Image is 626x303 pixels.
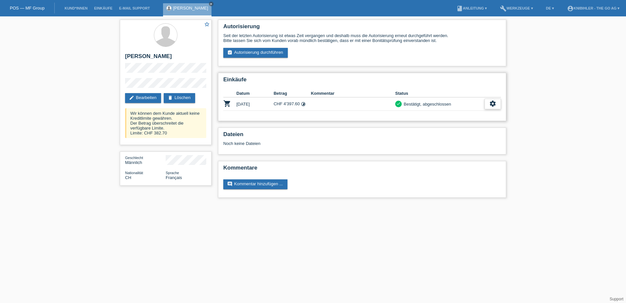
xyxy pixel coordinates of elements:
[311,90,395,97] th: Kommentar
[168,95,173,100] i: delete
[223,179,287,189] a: commentKommentar hinzufügen ...
[166,171,179,175] span: Sprache
[489,100,496,107] i: settings
[116,6,153,10] a: E-Mail Support
[456,5,463,12] i: book
[129,95,134,100] i: edit
[125,156,143,160] span: Geschlecht
[91,6,116,10] a: Einkäufe
[223,23,501,33] h2: Autorisierung
[223,165,501,174] h2: Kommentare
[236,90,274,97] th: Datum
[543,6,557,10] a: DE ▾
[125,53,206,63] h2: [PERSON_NAME]
[227,181,232,187] i: comment
[223,33,501,43] div: Seit der letzten Autorisierung ist etwas Zeit vergangen und deshalb muss die Autorisierung erneut...
[227,50,232,55] i: assignment_turned_in
[402,101,451,108] div: Bestätigt, abgeschlossen
[164,93,195,103] a: deleteLöschen
[210,2,213,6] i: close
[173,6,208,10] a: [PERSON_NAME]
[610,297,623,301] a: Support
[125,171,143,175] span: Nationalität
[209,2,213,6] a: close
[125,155,166,165] div: Männlich
[125,93,161,103] a: editBearbeiten
[274,97,311,111] td: CHF 4'397.60
[564,6,623,10] a: account_circleKnibihler - The Go AG ▾
[125,108,206,138] div: Wir können dem Kunde aktuell keine Kreditlimite gewähren. Der Betrag überschreitet die verfügbare...
[453,6,490,10] a: bookAnleitung ▾
[204,21,210,28] a: star_border
[223,131,501,141] h2: Dateien
[166,175,182,180] span: Français
[223,141,423,146] div: Noch keine Dateien
[125,175,131,180] span: Schweiz
[500,5,506,12] i: build
[204,21,210,27] i: star_border
[10,6,45,10] a: POS — MF Group
[567,5,574,12] i: account_circle
[396,101,401,106] i: check
[236,97,274,111] td: [DATE]
[223,100,231,108] i: POSP00017097
[395,90,485,97] th: Status
[61,6,91,10] a: Kund*innen
[274,90,311,97] th: Betrag
[223,76,501,86] h2: Einkäufe
[301,102,306,107] i: 48 Raten
[497,6,536,10] a: buildWerkzeuge ▾
[223,48,288,58] a: assignment_turned_inAutorisierung durchführen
